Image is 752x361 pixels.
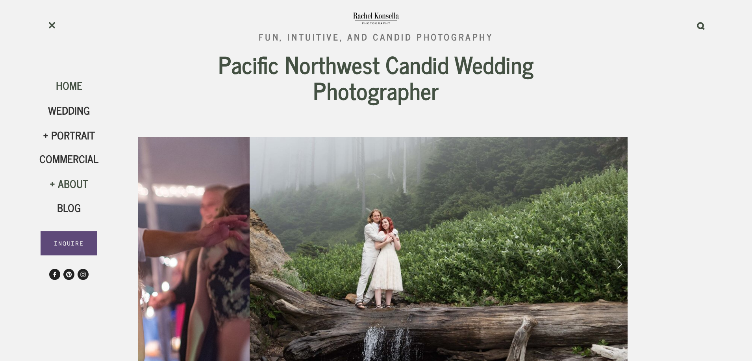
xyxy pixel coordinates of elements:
[78,269,89,280] a: Instagram
[56,76,82,94] a: Home
[39,177,98,190] div: About
[48,101,90,119] a: Wedding
[49,269,60,280] a: Rachel Konsella
[39,150,98,167] a: Commercial
[63,269,74,280] a: KonsellaPhoto
[57,199,81,216] a: Blog
[39,128,98,142] div: Portrait
[41,231,98,255] a: INQUIRE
